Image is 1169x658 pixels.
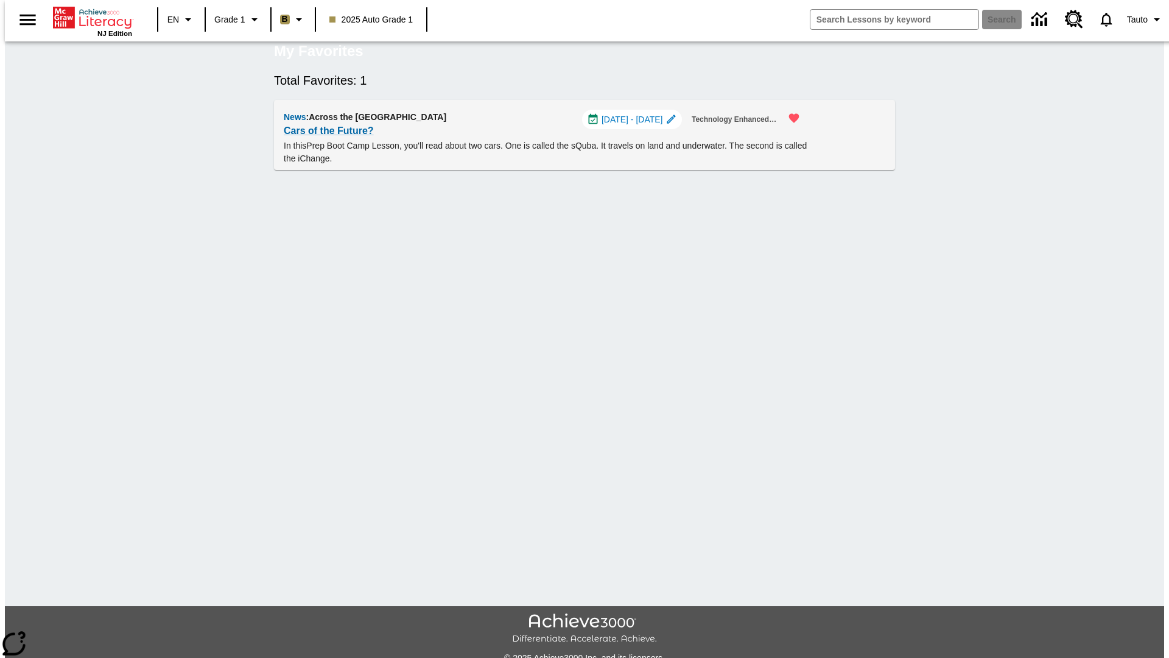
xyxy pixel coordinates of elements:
[284,141,807,163] testabrev: Prep Boot Camp Lesson, you'll read about two cars. One is called the sQuba. It travels on land an...
[53,5,132,30] a: Home
[97,30,132,37] span: NJ Edition
[275,9,311,30] button: Boost Class color is light brown. Change class color
[284,140,807,165] p: In this
[10,2,46,38] button: Open side menu
[214,13,245,26] span: Grade 1
[284,112,306,122] span: News
[53,4,132,37] div: Home
[162,9,201,30] button: Language: EN, Select a language
[512,614,657,645] img: Achieve3000 Differentiate Accelerate Achieve
[1058,3,1090,36] a: Resource Center, Will open in new tab
[274,41,363,61] h5: My Favorites
[274,71,895,90] h6: Total Favorites: 1
[692,113,778,126] span: Technology Enhanced Item
[602,113,663,126] span: [DATE] - [DATE]
[810,10,978,29] input: search field
[167,13,179,26] span: EN
[1024,3,1058,37] a: Data Center
[582,110,682,129] div: Jul 01 - Aug 01 Choose Dates
[282,12,288,27] span: B
[329,13,413,26] span: 2025 Auto Grade 1
[1122,9,1169,30] button: Profile/Settings
[1127,13,1148,26] span: Tauto
[284,122,374,140] a: Cars of the Future?
[781,105,807,132] button: Remove from Favorites
[209,9,267,30] button: Grade: Grade 1, Select a grade
[687,110,783,130] button: Technology Enhanced Item
[1090,4,1122,35] a: Notifications
[306,112,447,122] span: : Across the [GEOGRAPHIC_DATA]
